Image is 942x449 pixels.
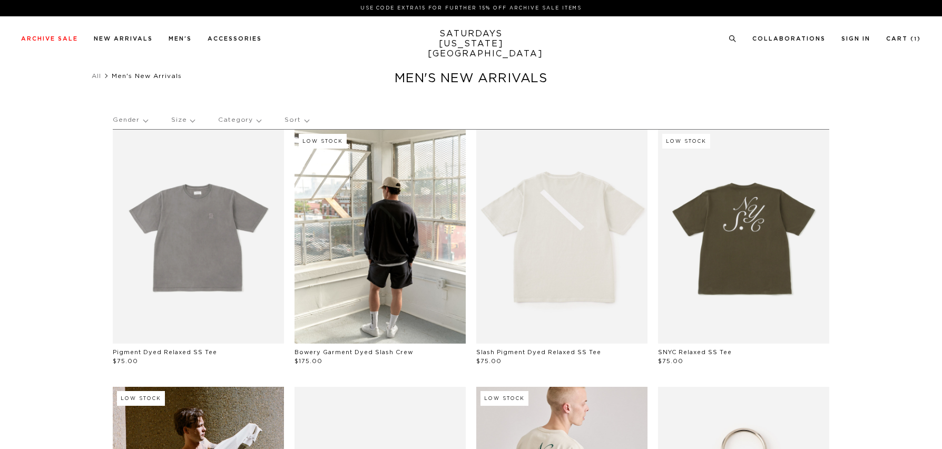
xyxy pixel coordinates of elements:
p: Sort [284,108,308,132]
p: Category [218,108,261,132]
div: Low Stock [480,391,528,406]
a: Archive Sale [21,36,78,42]
span: $75.00 [476,358,502,364]
a: Collaborations [752,36,826,42]
a: New Arrivals [94,36,153,42]
p: Size [171,108,194,132]
div: Low Stock [299,134,347,149]
span: $175.00 [295,358,322,364]
span: Men's New Arrivals [112,73,182,79]
a: SATURDAYS[US_STATE][GEOGRAPHIC_DATA] [428,29,515,59]
p: Gender [113,108,148,132]
div: Low Stock [662,134,710,149]
a: Sign In [841,36,870,42]
a: All [92,73,101,79]
a: Men's [169,36,192,42]
small: 1 [914,37,917,42]
a: Slash Pigment Dyed Relaxed SS Tee [476,349,601,355]
div: Low Stock [117,391,165,406]
a: Pigment Dyed Relaxed SS Tee [113,349,217,355]
span: $75.00 [658,358,683,364]
a: Cart (1) [886,36,921,42]
a: Accessories [208,36,262,42]
a: SNYC Relaxed SS Tee [658,349,732,355]
a: Bowery Garment Dyed Slash Crew [295,349,413,355]
span: $75.00 [113,358,138,364]
p: Use Code EXTRA15 for Further 15% Off Archive Sale Items [25,4,917,12]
